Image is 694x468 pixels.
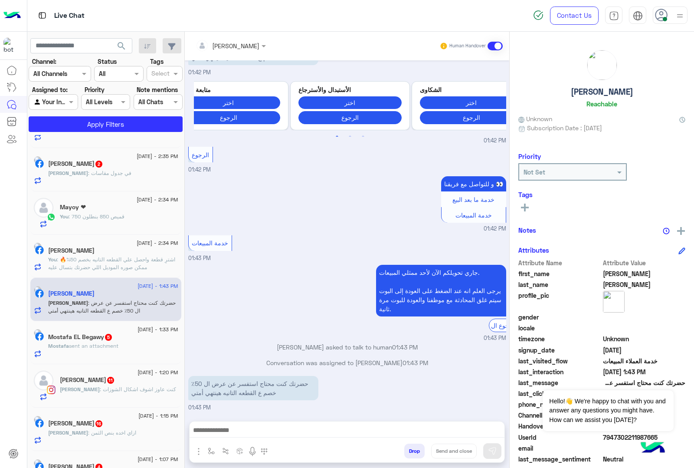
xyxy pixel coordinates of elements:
span: email [518,444,601,453]
label: Note mentions [137,85,178,94]
a: tab [605,7,622,25]
span: 01:43 PM [403,359,428,366]
img: picture [34,416,42,424]
span: [DATE] - 1:15 PM [138,412,178,420]
h6: Priority [518,152,541,160]
span: sent an attachment [69,343,118,349]
img: WhatsApp [47,213,56,221]
h6: Reachable [586,100,617,108]
img: send attachment [193,446,204,457]
p: 16/9/2025, 1:42 PM [441,176,506,191]
span: 2025-09-16T10:42:33.898Z [603,346,686,355]
img: picture [34,459,42,467]
span: gender [518,313,601,322]
span: last_visited_flow [518,356,601,366]
button: الرجوع [298,111,402,124]
h5: Omar Ez [60,376,115,384]
a: Contact Us [550,7,599,25]
img: Facebook [35,159,44,168]
p: الشكاوى [420,85,523,94]
span: 11 [107,377,114,384]
span: last_clicked_button [518,389,601,398]
button: اختر [298,96,402,109]
span: 01:43 PM [484,334,506,343]
img: defaultAdmin.png [34,371,53,390]
button: الرجوع [420,111,523,124]
span: Unknown [603,334,686,343]
span: [DATE] - 1:07 PM [137,455,178,463]
span: [PERSON_NAME] [48,170,88,176]
label: Assigned to: [32,85,68,94]
span: ChannelId [518,411,601,420]
span: حضرتك كنت محتاج استفسر عن عرض ال 50٪ خصم ع القطعه التانيه هينتهي أمتي [48,300,176,314]
img: tab [37,10,48,21]
span: last_message_sentiment [518,455,601,464]
span: 01:43 PM [392,343,418,351]
span: signup_date [518,346,601,355]
img: spinner [533,10,543,20]
label: Tags [150,57,164,66]
span: Mostafa [48,343,69,349]
span: phone_number [518,400,601,409]
button: اختر [420,96,523,109]
h5: محمد مطر [48,247,95,254]
button: الرجوع [177,111,280,124]
span: 01:43 PM [188,255,211,261]
span: كنت عاوز اشوف اشكال الشوزات [100,386,176,392]
span: null [603,313,686,322]
button: Trigger scenario [219,444,233,458]
img: Facebook [35,419,44,428]
img: Facebook [35,289,44,298]
img: picture [34,243,42,250]
span: خدمة ما بعد البيع [452,196,494,203]
img: picture [603,291,625,313]
span: [DATE] - 2:34 PM [137,239,178,247]
p: Conversation was assigned to [PERSON_NAME] [188,358,506,367]
img: picture [34,286,42,294]
span: 2 [95,161,102,168]
span: [DATE] - 1:33 PM [137,326,178,333]
p: Live Chat [54,10,85,22]
span: [PERSON_NAME] [60,386,100,392]
button: 2 of 2 [346,132,354,141]
span: UserId [518,433,601,442]
span: 7947302211987665 [603,433,686,442]
small: Human Handover [449,43,486,49]
span: [DATE] - 2:34 PM [137,196,178,204]
img: Logo [3,7,21,25]
span: null [603,323,686,333]
span: last_name [518,280,601,289]
span: خدمة المبيعات [192,239,228,247]
span: HandoverOn [518,422,601,431]
h5: [PERSON_NAME] [571,87,633,97]
h5: Ahmed Nasser [48,420,103,427]
span: قميص 850 بنطلون 750 [69,213,124,220]
button: 3 of 2 [359,132,367,141]
img: picture [34,156,42,164]
span: 2025-09-16T10:43:19.25Z [603,367,686,376]
span: [DATE] - 1:43 PM [137,282,178,290]
span: Unknown [518,114,552,123]
span: ازاي اخده بنص الثمن [88,429,136,436]
h6: Attributes [518,246,549,254]
p: 16/9/2025, 1:43 PM [188,376,318,400]
span: 01:43 PM [188,404,211,411]
img: picture [34,329,42,337]
button: اختر [177,96,280,109]
label: Priority [85,85,105,94]
img: Instagram [47,386,56,394]
button: select flow [204,444,219,458]
div: الرجوع ال Bot [489,319,530,332]
span: last_message [518,378,601,387]
h5: Mayoy ❤ [60,204,86,211]
img: 713415422032625 [3,38,19,53]
span: 5 [105,334,112,341]
img: send message [488,447,497,455]
h5: Mostafa EL Begawy [48,333,113,341]
button: create order [233,444,247,458]
span: 01:42 PM [188,166,211,173]
img: make a call [261,448,268,455]
span: You [60,213,69,220]
img: Trigger scenario [222,448,229,455]
span: 16 [95,420,102,427]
